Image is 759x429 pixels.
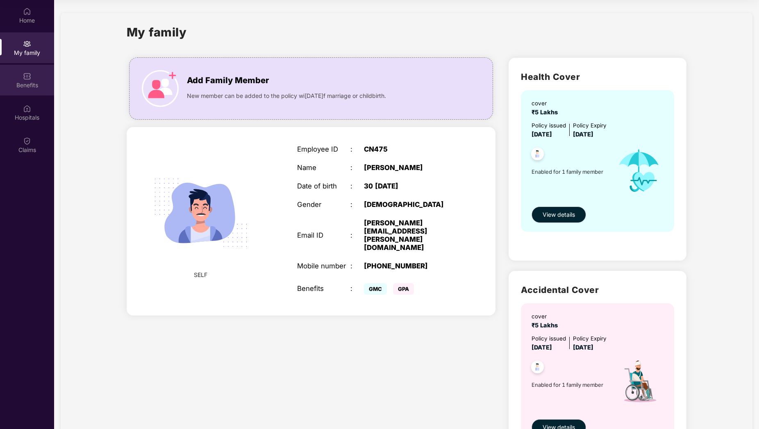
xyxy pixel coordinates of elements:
[23,7,31,16] img: svg+xml;base64,PHN2ZyBpZD0iSG9tZSIgeG1sbnM9Imh0dHA6Ly93d3cudzMub3JnLzIwMDAvc3ZnIiB3aWR0aD0iMjAiIG...
[297,164,350,172] div: Name
[297,145,350,154] div: Employee ID
[532,334,566,343] div: Policy issued
[532,312,561,321] div: cover
[532,207,586,223] button: View details
[532,381,609,389] span: Enabled for 1 family member
[532,168,609,176] span: Enabled for 1 family member
[297,285,350,293] div: Benefits
[350,285,364,293] div: :
[350,145,364,154] div: :
[364,182,457,191] div: 30 [DATE]
[23,137,31,145] img: svg+xml;base64,PHN2ZyBpZD0iQ2xhaW0iIHhtbG5zPSJodHRwOi8vd3d3LnczLm9yZy8yMDAwL3N2ZyIgd2lkdGg9IjIwIi...
[532,344,552,351] span: [DATE]
[350,201,364,209] div: :
[532,322,561,329] span: ₹5 Lakhs
[364,283,387,295] span: GMC
[127,23,187,41] h1: My family
[532,131,552,138] span: [DATE]
[527,358,548,378] img: svg+xml;base64,PHN2ZyB4bWxucz0iaHR0cDovL3d3dy53My5vcmcvMjAwMC9zdmciIHdpZHRoPSI0OC45NDMiIGhlaWdodD...
[393,283,414,295] span: GPA
[187,91,386,100] span: New member can be added to the policy wi[DATE]f marriage or childbirth.
[23,72,31,80] img: svg+xml;base64,PHN2ZyBpZD0iQmVuZWZpdHMiIHhtbG5zPSJodHRwOi8vd3d3LnczLm9yZy8yMDAwL3N2ZyIgd2lkdGg9Ij...
[297,232,350,240] div: Email ID
[364,219,457,252] div: [PERSON_NAME][EMAIL_ADDRESS][PERSON_NAME][DOMAIN_NAME]
[364,145,457,154] div: CN475
[297,262,350,270] div: Mobile number
[532,99,561,108] div: cover
[573,121,607,130] div: Policy Expiry
[573,131,593,138] span: [DATE]
[350,182,364,191] div: :
[609,139,668,202] img: icon
[350,164,364,172] div: :
[364,164,457,172] div: [PERSON_NAME]
[143,155,259,270] img: svg+xml;base64,PHN2ZyB4bWxucz0iaHR0cDovL3d3dy53My5vcmcvMjAwMC9zdmciIHdpZHRoPSIyMjQiIGhlaWdodD0iMT...
[350,262,364,270] div: :
[23,104,31,113] img: svg+xml;base64,PHN2ZyBpZD0iSG9zcGl0YWxzIiB4bWxucz0iaHR0cDovL3d3dy53My5vcmcvMjAwMC9zdmciIHdpZHRoPS...
[609,352,668,415] img: icon
[297,201,350,209] div: Gender
[532,121,566,130] div: Policy issued
[521,283,674,297] h2: Accidental Cover
[350,232,364,240] div: :
[521,70,674,84] h2: Health Cover
[187,74,269,87] span: Add Family Member
[23,40,31,48] img: svg+xml;base64,PHN2ZyB3aWR0aD0iMjAiIGhlaWdodD0iMjAiIHZpZXdCb3g9IjAgMCAyMCAyMCIgZmlsbD0ibm9uZSIgeG...
[573,334,607,343] div: Policy Expiry
[573,344,593,351] span: [DATE]
[364,262,457,270] div: [PHONE_NUMBER]
[364,201,457,209] div: [DEMOGRAPHIC_DATA]
[532,109,561,116] span: ₹5 Lakhs
[297,182,350,191] div: Date of birth
[142,70,179,107] img: icon
[543,210,575,219] span: View details
[527,145,548,165] img: svg+xml;base64,PHN2ZyB4bWxucz0iaHR0cDovL3d3dy53My5vcmcvMjAwMC9zdmciIHdpZHRoPSI0OC45NDMiIGhlaWdodD...
[194,270,207,279] span: SELF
